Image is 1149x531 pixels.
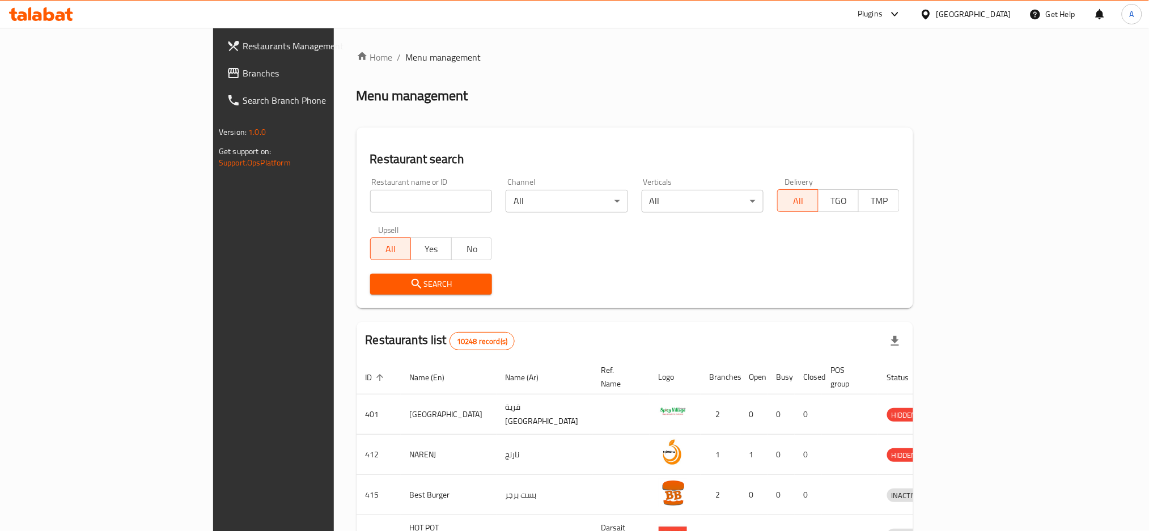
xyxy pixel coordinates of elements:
[795,475,822,515] td: 0
[219,155,291,170] a: Support.OpsPlatform
[642,190,764,213] div: All
[456,241,488,257] span: No
[497,435,592,475] td: نارنج
[936,8,1011,20] div: [GEOGRAPHIC_DATA]
[506,190,628,213] div: All
[785,178,813,186] label: Delivery
[497,394,592,435] td: قرية [GEOGRAPHIC_DATA]
[823,193,855,209] span: TGO
[887,408,921,422] div: HIDDEN
[375,241,407,257] span: All
[887,409,921,422] span: HIDDEN
[659,478,687,507] img: Best Burger
[451,237,493,260] button: No
[782,193,814,209] span: All
[818,189,859,212] button: TGO
[701,394,740,435] td: 2
[243,66,396,80] span: Branches
[831,363,864,390] span: POS group
[887,449,921,462] span: HIDDEN
[701,435,740,475] td: 1
[366,371,387,384] span: ID
[740,475,768,515] td: 0
[401,394,497,435] td: [GEOGRAPHIC_DATA]
[410,237,452,260] button: Yes
[740,435,768,475] td: 1
[601,363,636,390] span: Ref. Name
[357,87,468,105] h2: Menu management
[450,336,514,347] span: 10248 record(s)
[777,189,819,212] button: All
[768,394,795,435] td: 0
[701,475,740,515] td: 2
[370,274,493,295] button: Search
[768,435,795,475] td: 0
[858,7,883,21] div: Plugins
[659,398,687,426] img: Spicy Village
[370,237,412,260] button: All
[740,394,768,435] td: 0
[1130,8,1134,20] span: A
[506,371,554,384] span: Name (Ar)
[795,360,822,394] th: Closed
[410,371,460,384] span: Name (En)
[218,87,405,114] a: Search Branch Phone
[218,60,405,87] a: Branches
[740,360,768,394] th: Open
[366,332,515,350] h2: Restaurants list
[415,241,447,257] span: Yes
[379,277,484,291] span: Search
[863,193,895,209] span: TMP
[795,435,822,475] td: 0
[370,151,900,168] h2: Restaurant search
[887,371,924,384] span: Status
[370,190,493,213] input: Search for restaurant name or ID..
[795,394,822,435] td: 0
[401,435,497,475] td: NARENJ
[887,489,926,502] span: INACTIVE
[659,438,687,466] img: NARENJ
[881,328,909,355] div: Export file
[219,125,247,139] span: Version:
[378,226,399,234] label: Upsell
[450,332,515,350] div: Total records count
[243,94,396,107] span: Search Branch Phone
[887,448,921,462] div: HIDDEN
[406,50,481,64] span: Menu management
[858,189,900,212] button: TMP
[768,360,795,394] th: Busy
[248,125,266,139] span: 1.0.0
[357,50,913,64] nav: breadcrumb
[243,39,396,53] span: Restaurants Management
[219,144,271,159] span: Get support on:
[650,360,701,394] th: Logo
[497,475,592,515] td: بست برجر
[218,32,405,60] a: Restaurants Management
[701,360,740,394] th: Branches
[768,475,795,515] td: 0
[401,475,497,515] td: Best Burger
